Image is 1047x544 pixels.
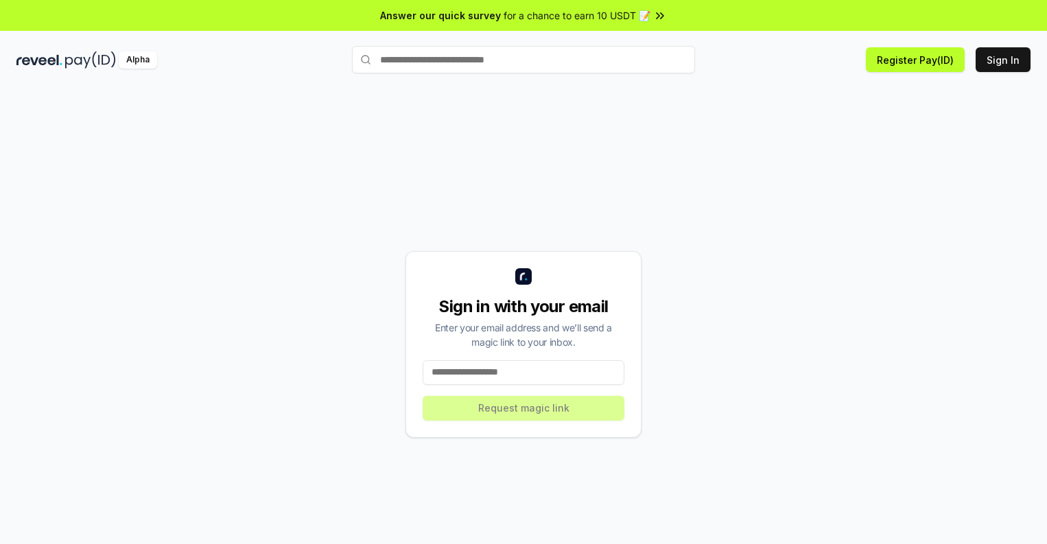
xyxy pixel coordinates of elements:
div: Alpha [119,51,157,69]
span: Answer our quick survey [380,8,501,23]
span: for a chance to earn 10 USDT 📝 [504,8,650,23]
button: Sign In [976,47,1031,72]
img: pay_id [65,51,116,69]
div: Sign in with your email [423,296,624,318]
button: Register Pay(ID) [866,47,965,72]
div: Enter your email address and we’ll send a magic link to your inbox. [423,320,624,349]
img: reveel_dark [16,51,62,69]
img: logo_small [515,268,532,285]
